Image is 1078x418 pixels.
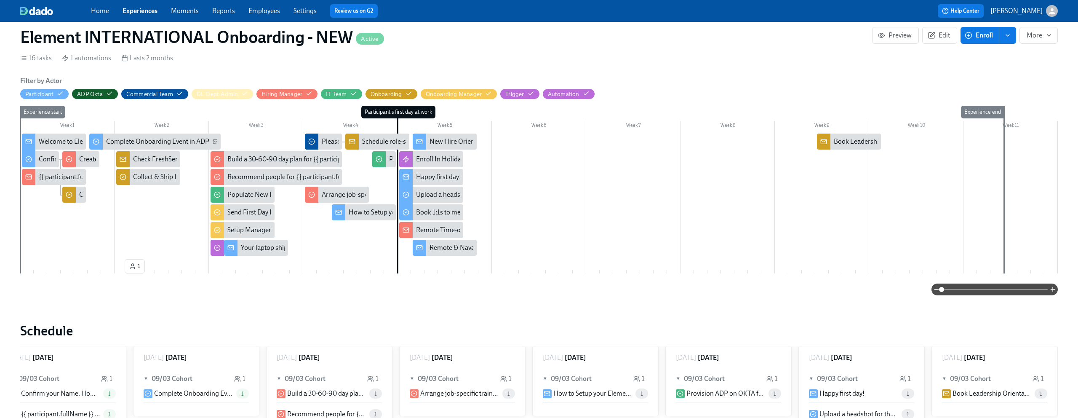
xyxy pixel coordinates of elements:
p: [DATE] [809,353,829,362]
a: Employees [248,7,280,15]
div: New Hire Orientation Session & First Day Resources! [413,134,477,150]
h6: 09/03 Cohort [19,374,59,383]
div: Please select role-specific trainings for new hire {{ participant.fullName }} [305,134,342,150]
h6: [DATE] [565,353,586,362]
button: Onboarding Manager [421,89,497,99]
span: 1 [369,391,382,397]
div: Week 4 [303,121,398,132]
p: Provision ADP on OKTA for new INTERNATIONAL Hires starting {{ participant.startDate | dddd MMMM D... [686,389,765,398]
div: Participant's first day at work [361,106,435,118]
div: 1 [234,374,245,383]
button: Trigger [500,89,539,99]
div: 1 [766,374,778,383]
div: Week 3 [209,121,303,132]
div: Provision ADP on OKTA for new INTERNATIONAL Hires starting {{ participant.startDate | dddd MMMM D... [389,155,720,164]
div: Hide Participant [25,90,53,98]
h6: 09/03 Cohort [152,374,192,383]
span: Preview [879,31,912,40]
div: Build a 30-60-90 day plan for {{ participant.fullName }} [211,151,342,167]
h6: [DATE] [831,353,852,362]
button: IT Team [321,89,362,99]
div: Collect & Ship International Swag [133,172,229,182]
p: How to Setup your Element Laptop [553,389,632,398]
span: Help Center [942,7,979,15]
div: Your laptop shipping details [241,243,321,252]
div: Build a 30-60-90 day plan for {{ participant.fullName }} [227,155,386,164]
div: Provision ADP on OKTA for new INTERNATIONAL Hires starting {{ participant.startDate | dddd MMMM D... [372,151,396,167]
span: 1 [635,391,648,397]
div: Schedule role-specific trainings for {{ participant.fullName }} [362,137,535,146]
div: Remote Time-off & Expense Reimbursement: Manager Setup [399,222,463,238]
div: Hide Onboarding [371,90,402,98]
span: 1 [369,411,382,418]
button: Preview [872,27,919,44]
div: 1 [101,374,112,383]
div: Enroll In Holiday Calendar Experience [416,155,524,164]
span: 1 [502,391,515,397]
p: [DATE] [277,353,297,362]
div: How to Setup your Element Laptop [349,208,449,217]
div: 1 [633,374,645,383]
button: ADP Okta [72,89,118,99]
svg: Personal Email [213,138,219,145]
p: Happy first day! [819,389,865,398]
h6: [DATE] [165,353,187,362]
h6: [DATE] [299,353,320,362]
div: Complete Onboarding Event in ADP [89,134,221,150]
h6: 09/03 Cohort [684,374,725,383]
div: Please select role-specific trainings for new hire {{ participant.fullName }} [322,137,531,146]
p: Arrange job-specific trainings and regular check-ins with {{ participant.fullName }} [420,389,499,398]
div: Week 1 [20,121,115,132]
button: Onboarding [366,89,417,99]
p: [DATE] [410,353,430,362]
span: ▼ [809,374,815,383]
div: {{ participant.fullName }} has accepted our offer! [22,169,86,185]
a: Review us on G2 [334,7,374,15]
button: More [1019,27,1058,44]
div: Remote & Navan: Expense Reimbursement & Travel Expense Policy [430,243,622,252]
span: 1 [103,411,116,418]
div: Collect & Ship International Swag [116,169,180,185]
button: Commercial Team [121,89,188,99]
div: Populate New Hire FEDEX Tracking Info for {{ participant.startDate | MMMM Do }} new joiners [211,187,275,203]
div: 1 [500,374,512,383]
div: Happy first day! [416,172,461,182]
div: 16 tasks [20,54,52,63]
button: DL-Dept-Admin [192,89,253,99]
div: Recommend people for {{ participant.fullName }} to meet [227,172,392,182]
div: Hide IT Team [326,90,347,98]
button: Review us on G2 [330,4,378,18]
p: [PERSON_NAME] [990,6,1043,16]
div: 1 [899,374,911,383]
div: Confirm your Name, Home Address, and T-shirt size [39,155,188,164]
div: Lasts 2 months [121,54,173,63]
div: Check FreshService ticket(s) for the {{ participant.startDate | MMMM Do }} cohort [133,155,364,164]
button: Enroll [961,27,999,44]
div: Recommend people for {{ participant.fullName }} to meet [211,169,342,185]
button: Participant [20,89,69,99]
div: 1 [1033,374,1044,383]
button: Hiring Manager [256,89,318,99]
a: dado [20,7,91,15]
div: Upload a headshot for the All Hands Meeting [399,187,463,203]
h1: Element INTERNATIONAL Onboarding - NEW [20,27,384,47]
h6: 09/03 Cohort [817,374,858,383]
span: Edit [929,31,950,40]
p: [DATE] [676,353,696,362]
div: Create the FreshServices ticket for {{ participant.fullName }} [79,155,250,164]
div: Week 8 [680,121,775,132]
button: [PERSON_NAME] [990,5,1058,17]
span: 1 [129,262,140,271]
div: Hide Onboarding Manager [426,90,482,98]
p: [DATE] [11,353,31,362]
h6: [DATE] [698,353,719,362]
span: 1 [103,391,116,397]
span: 1 [902,411,914,418]
div: Week 2 [115,121,209,132]
div: 1 automations [62,54,111,63]
div: Hide Automation [548,90,579,98]
div: 1 [367,374,379,383]
div: Experience end [961,106,1004,118]
h6: Filter by Actor [20,76,62,86]
button: Help Center [938,4,984,18]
